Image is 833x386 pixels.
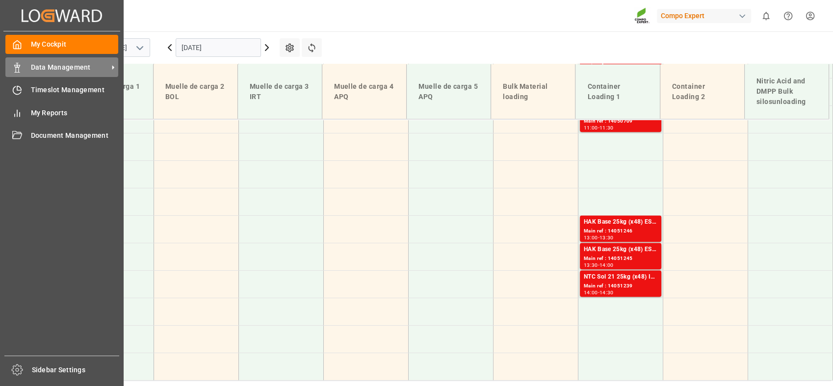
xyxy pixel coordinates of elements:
span: Timeslot Management [31,85,119,95]
div: Main ref : 14051245 [584,255,657,263]
div: NTC Sol 21 25kg (x48) INT MSE [584,272,657,282]
div: 13:00 [584,235,598,240]
div: 14:00 [599,263,614,267]
input: DD.MM.YYYY [176,38,261,57]
div: Main ref : 14051239 [584,282,657,290]
span: Document Management [31,130,119,141]
div: Compo Expert [657,9,751,23]
div: - [598,235,599,240]
div: 11:30 [599,126,614,130]
div: Container Loading 2 [668,77,736,106]
a: My Cockpit [5,35,118,54]
span: Sidebar Settings [32,365,120,375]
span: My Cockpit [31,39,119,50]
div: 11:00 [584,126,598,130]
div: Nitric Acid and DMPP Bulk silosunloading [753,72,821,111]
div: Main ref : 14050709 [584,117,657,126]
button: show 0 new notifications [755,5,777,27]
div: 13:30 [584,263,598,267]
div: - [598,290,599,295]
div: Muelle de carga 5 APQ [415,77,483,106]
div: 13:30 [599,235,614,240]
div: Muelle de carga 4 APQ [330,77,398,106]
a: My Reports [5,103,118,122]
span: My Reports [31,108,119,118]
div: HAK Base 25kg (x48) ES,PT,AR,FR,IT MSE [584,217,657,227]
div: HAK Base 25kg (x48) ES,PT,AR,FR,IT MSE [584,245,657,255]
img: Screenshot%202023-09-29%20at%2010.02.21.png_1712312052.png [634,7,650,25]
div: 14:30 [599,290,614,295]
div: 14:00 [584,290,598,295]
div: Container Loading 1 [583,77,651,106]
div: Main ref : 14051246 [584,227,657,235]
div: Bulk Material loading [499,77,567,106]
button: Compo Expert [657,6,755,25]
div: - [598,263,599,267]
div: - [598,126,599,130]
button: Help Center [777,5,799,27]
a: Timeslot Management [5,80,118,100]
div: Muelle de carga 3 IRT [246,77,314,106]
button: open menu [132,40,147,55]
span: Data Management [31,62,108,73]
div: Muelle de carga 2 BOL [161,77,230,106]
a: Document Management [5,126,118,145]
